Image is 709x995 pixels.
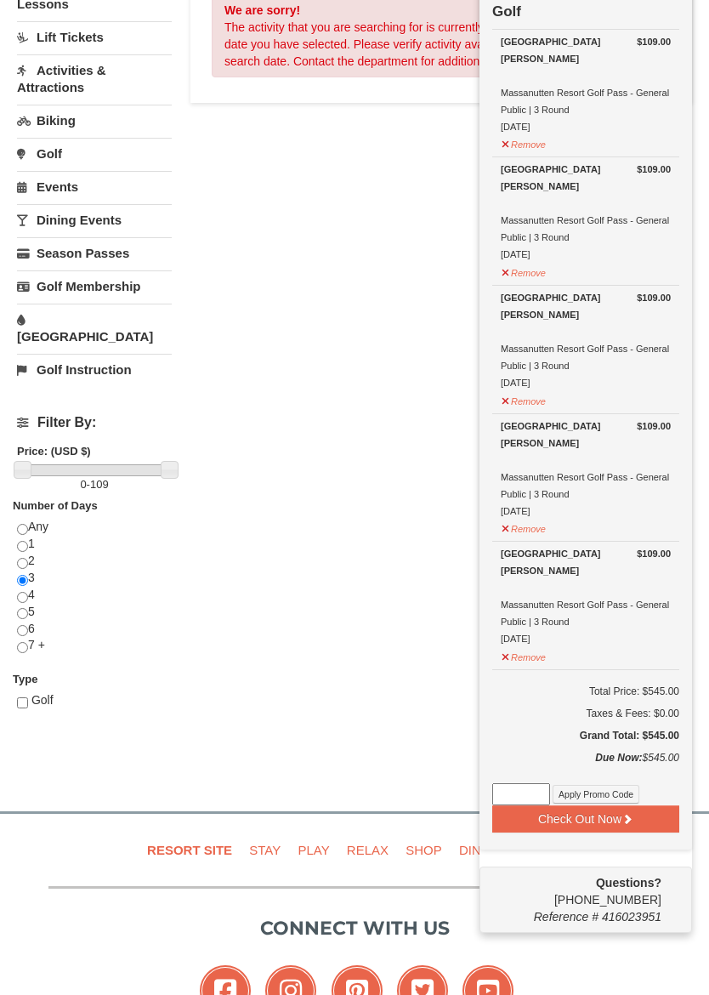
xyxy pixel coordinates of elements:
button: Remove [501,260,547,281]
span: [PHONE_NUMBER] [492,874,661,907]
span: Reference # [534,910,598,924]
strong: $109.00 [637,161,671,178]
button: Remove [501,389,547,410]
strong: $109.00 [637,418,671,435]
h5: Grand Total: $545.00 [492,727,679,744]
div: Massanutten Resort Golf Pass - General Public | 3 Round [DATE] [501,289,671,391]
button: Remove [501,132,547,153]
div: Taxes & Fees: $0.00 [492,705,679,722]
h6: Total Price: $545.00 [492,683,679,700]
button: Apply Promo Code [553,785,639,804]
div: [GEOGRAPHIC_DATA][PERSON_NAME] [501,161,671,195]
strong: $109.00 [637,545,671,562]
div: [GEOGRAPHIC_DATA][PERSON_NAME] [501,33,671,67]
div: $545.00 [492,749,679,783]
strong: Due Now: [595,752,642,764]
button: Remove [501,645,547,666]
strong: Questions? [596,876,661,890]
div: [GEOGRAPHIC_DATA][PERSON_NAME] [501,418,671,452]
div: Massanutten Resort Golf Pass - General Public | 3 Round [DATE] [501,33,671,135]
strong: $109.00 [637,33,671,50]
div: [GEOGRAPHIC_DATA][PERSON_NAME] [501,289,671,323]
strong: Golf [492,3,521,20]
div: Massanutten Resort Golf Pass - General Public | 3 Round [DATE] [501,161,671,263]
strong: $109.00 [637,289,671,306]
div: [GEOGRAPHIC_DATA][PERSON_NAME] [501,545,671,579]
div: Massanutten Resort Golf Pass - General Public | 3 Round [DATE] [501,418,671,520]
button: Check Out Now [492,805,679,833]
div: Massanutten Resort Golf Pass - General Public | 3 Round [DATE] [501,545,671,647]
span: 416023951 [602,910,661,924]
button: Remove [501,516,547,537]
